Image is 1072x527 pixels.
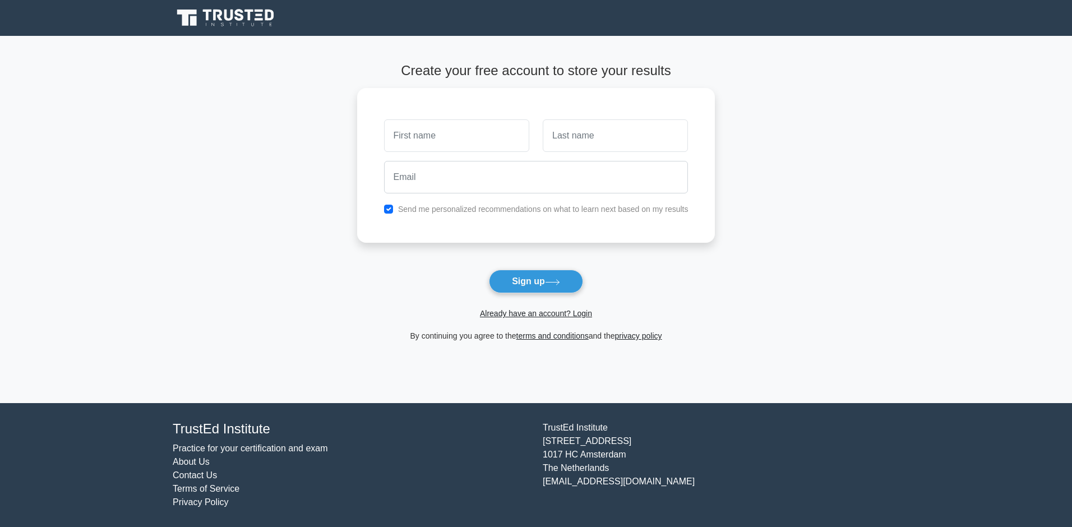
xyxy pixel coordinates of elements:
input: First name [384,119,529,152]
h4: Create your free account to store your results [357,63,715,79]
a: Privacy Policy [173,497,229,507]
a: terms and conditions [516,331,589,340]
label: Send me personalized recommendations on what to learn next based on my results [398,205,689,214]
button: Sign up [489,270,583,293]
div: By continuing you agree to the and the [350,329,722,343]
a: Already have an account? Login [480,309,592,318]
a: About Us [173,457,210,466]
input: Last name [543,119,688,152]
input: Email [384,161,689,193]
a: Terms of Service [173,484,239,493]
a: privacy policy [615,331,662,340]
h4: TrustEd Institute [173,421,529,437]
div: TrustEd Institute [STREET_ADDRESS] 1017 HC Amsterdam The Netherlands [EMAIL_ADDRESS][DOMAIN_NAME] [536,421,906,509]
a: Practice for your certification and exam [173,443,328,453]
a: Contact Us [173,470,217,480]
